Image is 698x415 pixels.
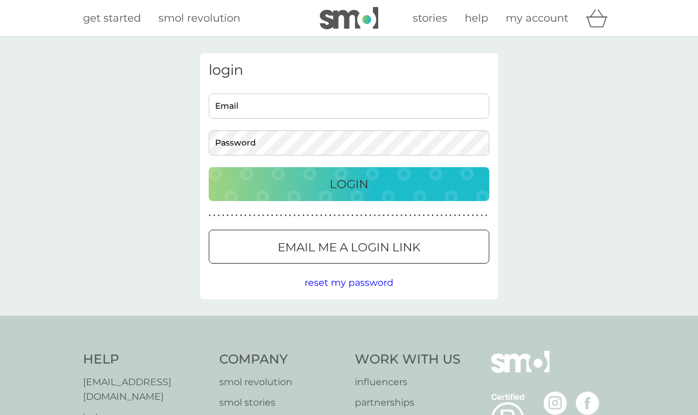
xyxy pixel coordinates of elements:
p: ● [387,213,389,219]
p: ● [369,213,372,219]
p: ● [343,213,345,219]
p: ● [271,213,274,219]
a: smol stories [219,395,344,410]
p: ● [289,213,291,219]
p: ● [405,213,407,219]
p: ● [244,213,247,219]
p: ● [476,213,479,219]
p: ● [275,213,278,219]
h4: Company [219,351,344,369]
p: ● [347,213,349,219]
p: ● [378,213,381,219]
p: ● [445,213,447,219]
p: ● [356,213,358,219]
p: ● [338,213,340,219]
p: ● [302,213,305,219]
a: [EMAIL_ADDRESS][DOMAIN_NAME] [83,375,208,404]
p: ● [209,213,211,219]
a: help [465,10,488,27]
p: ● [481,213,483,219]
p: ● [258,213,260,219]
p: ● [320,213,323,219]
img: smol [491,351,550,390]
p: ● [285,213,287,219]
a: smol revolution [219,375,344,390]
p: ● [458,213,461,219]
p: ● [382,213,385,219]
p: ● [423,213,425,219]
h4: Help [83,351,208,369]
span: stories [413,12,447,25]
img: visit the smol Facebook page [576,392,599,415]
p: ● [280,213,282,219]
a: stories [413,10,447,27]
h3: login [209,62,489,79]
p: ● [316,213,318,219]
p: ● [427,213,430,219]
p: ● [334,213,336,219]
p: ● [217,213,220,219]
p: ● [293,213,296,219]
span: my account [506,12,568,25]
span: smol revolution [158,12,240,25]
p: ● [360,213,362,219]
p: ● [324,213,327,219]
p: ● [240,213,242,219]
p: ● [298,213,300,219]
span: get started [83,12,141,25]
a: smol revolution [158,10,240,27]
p: ● [454,213,456,219]
p: ● [431,213,434,219]
button: Login [209,167,489,201]
p: ● [236,213,238,219]
p: ● [227,213,229,219]
p: ● [253,213,255,219]
img: smol [320,7,378,29]
p: ● [441,213,443,219]
p: ● [262,213,265,219]
p: Login [330,175,368,193]
p: ● [267,213,269,219]
p: ● [329,213,331,219]
p: ● [472,213,474,219]
p: ● [463,213,465,219]
p: ● [311,213,313,219]
p: ● [249,213,251,219]
p: ● [418,213,420,219]
span: reset my password [305,277,393,288]
a: my account [506,10,568,27]
p: ● [396,213,398,219]
a: partnerships [355,395,461,410]
p: ● [374,213,376,219]
button: Email me a login link [209,230,489,264]
p: Email me a login link [278,238,420,257]
p: ● [414,213,416,219]
span: help [465,12,488,25]
div: basket [586,6,615,30]
p: ● [307,213,309,219]
p: ● [400,213,403,219]
p: ● [351,213,354,219]
a: get started [83,10,141,27]
p: ● [450,213,452,219]
img: visit the smol Instagram page [544,392,567,415]
p: ● [409,213,412,219]
a: influencers [355,375,461,390]
p: ● [467,213,469,219]
h4: Work With Us [355,351,461,369]
button: reset my password [305,275,393,290]
p: ● [365,213,367,219]
p: ● [213,213,216,219]
p: ● [222,213,224,219]
p: ● [392,213,394,219]
p: ● [485,213,488,219]
p: ● [436,213,438,219]
p: ● [231,213,233,219]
